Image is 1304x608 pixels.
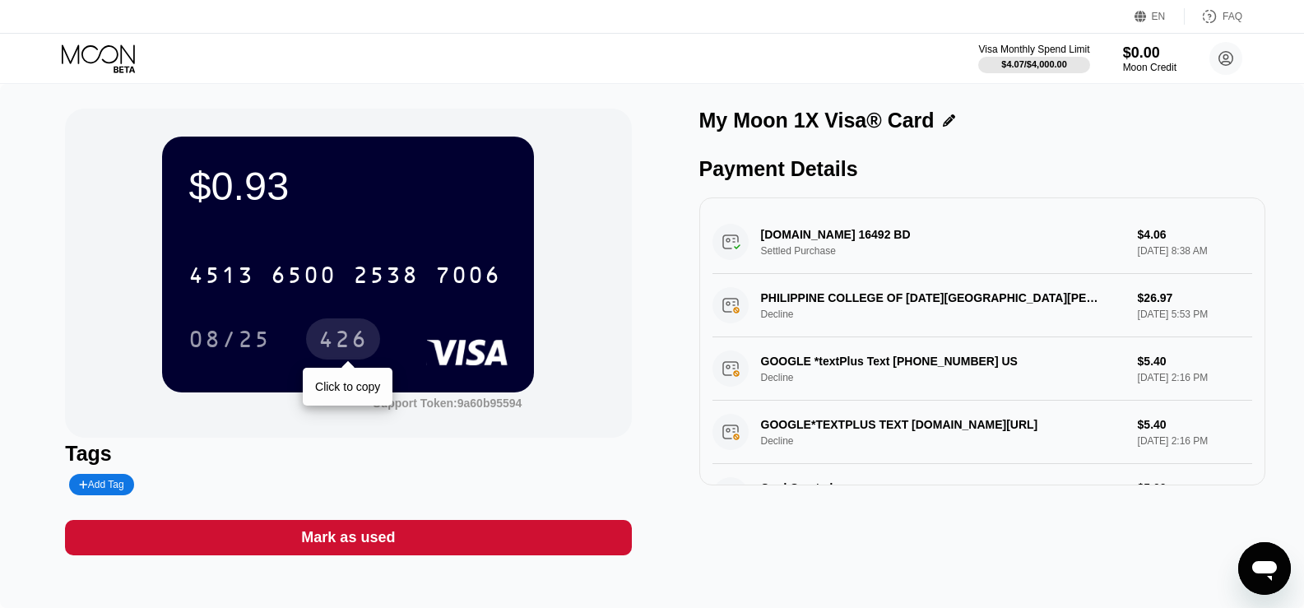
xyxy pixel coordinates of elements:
[188,163,508,209] div: $0.93
[699,109,935,132] div: My Moon 1X Visa® Card
[1238,542,1291,595] iframe: Button to launch messaging window
[1123,44,1176,62] div: $0.00
[176,318,283,360] div: 08/25
[373,397,522,410] div: Support Token: 9a60b95594
[435,264,501,290] div: 7006
[1185,8,1242,25] div: FAQ
[79,479,123,490] div: Add Tag
[1123,44,1176,73] div: $0.00Moon Credit
[353,264,419,290] div: 2538
[978,44,1089,73] div: Visa Monthly Spend Limit$4.07/$4,000.00
[188,264,254,290] div: 4513
[65,520,631,555] div: Mark as used
[315,380,380,393] div: Click to copy
[318,328,368,355] div: 426
[306,318,380,360] div: 426
[1135,8,1185,25] div: EN
[978,44,1089,55] div: Visa Monthly Spend Limit
[1152,11,1166,22] div: EN
[179,254,511,295] div: 4513650025387006
[1123,62,1176,73] div: Moon Credit
[1001,59,1067,69] div: $4.07 / $4,000.00
[65,442,631,466] div: Tags
[699,157,1265,181] div: Payment Details
[188,328,271,355] div: 08/25
[1223,11,1242,22] div: FAQ
[69,474,133,495] div: Add Tag
[301,528,395,547] div: Mark as used
[373,397,522,410] div: Support Token:9a60b95594
[271,264,336,290] div: 6500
